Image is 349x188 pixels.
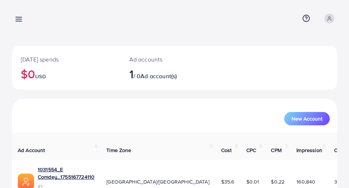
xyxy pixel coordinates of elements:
[271,146,281,154] span: CPM
[106,146,131,154] span: Time Zone
[38,166,94,181] a: 1031554_E Comdey_1755167724110
[246,178,259,185] span: $0.01
[334,146,348,154] span: Clicks
[221,146,232,154] span: Cost
[221,178,235,185] span: $35.6
[129,55,193,64] p: Ad accounts
[21,67,112,81] h2: $0
[129,67,193,81] h2: / 0
[271,178,285,185] span: $0.22
[296,178,315,185] span: 160,840
[292,116,322,121] span: New Account
[246,146,256,154] span: CPC
[35,73,46,80] span: USD
[284,112,330,125] button: New Account
[140,72,177,80] span: Ad account(s)
[334,178,348,185] span: 3,249
[21,55,112,64] p: [DATE] spends
[296,146,322,154] span: Impression
[129,65,133,82] span: 1
[106,178,209,185] span: [GEOGRAPHIC_DATA]/[GEOGRAPHIC_DATA]
[18,146,45,154] span: Ad Account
